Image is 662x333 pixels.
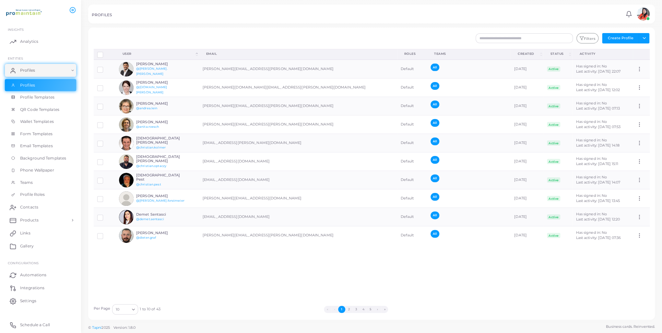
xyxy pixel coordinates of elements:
[511,189,543,208] td: [DATE]
[579,52,626,56] div: activity
[199,189,397,208] td: [PERSON_NAME][EMAIL_ADDRESS][DOMAIN_NAME]
[404,52,420,56] div: Roles
[431,101,439,108] span: All
[119,80,134,95] img: avatar
[602,33,639,43] button: Create Profile
[511,78,543,97] td: [DATE]
[576,230,607,235] span: Has signed in: No
[5,164,76,176] a: Phone Wallpaper
[576,125,621,129] span: Last activity: [DATE] 07:53
[8,56,23,60] span: ENTITIES
[511,208,543,226] td: [DATE]
[576,33,598,43] button: Filters
[606,324,655,329] span: Business cards. Reinvented.
[136,199,184,202] a: @[PERSON_NAME].forstmeier
[5,128,76,140] a: Form Templates
[136,85,167,94] a: @[DOMAIN_NAME][PERSON_NAME]
[397,208,427,226] td: Default
[431,119,439,126] span: All
[199,115,397,134] td: [PERSON_NAME][EMAIL_ADDRESS][PERSON_NAME][DOMAIN_NAME]
[547,140,561,146] span: Active
[576,143,620,148] span: Last activity: [DATE] 14:18
[550,52,568,56] div: Status
[547,196,561,201] span: Active
[20,119,54,125] span: Wallet Templates
[352,306,360,313] button: Go to page 3
[635,7,651,20] a: avatar
[20,272,46,278] span: Automations
[511,152,543,171] td: [DATE]
[119,191,134,206] img: avatar
[397,152,427,171] td: Default
[20,155,66,161] span: Background Templates
[637,7,650,20] img: avatar
[94,49,115,60] th: Row-selection
[576,106,620,111] span: Last activity: [DATE] 07:13
[20,217,39,223] span: Products
[547,103,561,109] span: Active
[136,217,164,221] a: @demet.sentasci
[5,318,76,331] a: Schedule a Call
[547,214,561,220] span: Active
[160,306,552,313] ul: Pagination
[92,13,112,17] h5: PROFILES
[136,231,184,235] h6: [PERSON_NAME]
[119,117,134,132] img: avatar
[633,49,649,60] th: Action
[88,325,136,330] span: ©
[20,39,38,44] span: Analytics
[136,155,184,163] h6: [DEMOGRAPHIC_DATA][PERSON_NAME]
[5,281,76,294] a: Integrations
[431,211,439,219] span: All
[8,28,24,31] span: INSIGHTS
[136,212,184,217] h6: Demet Sentasci
[576,217,620,221] span: Last activity: [DATE] 12:20
[431,156,439,163] span: All
[5,268,76,281] a: Automations
[20,94,54,100] span: Profile Templates
[6,6,42,18] a: logo
[116,306,119,313] span: 10
[5,152,76,164] a: Background Templates
[367,306,374,313] button: Go to page 5
[431,193,439,200] span: All
[136,62,184,66] h6: [PERSON_NAME]
[397,97,427,115] td: Default
[199,171,397,189] td: [EMAIL_ADDRESS][DOMAIN_NAME]
[511,97,543,115] td: [DATE]
[374,306,381,313] button: Go to next page
[576,161,618,166] span: Last activity: [DATE] 15:11
[547,85,561,90] span: Active
[136,183,161,186] a: @christian.pest
[20,192,45,197] span: Profile Roles
[576,198,620,203] span: Last activity: [DATE] 13:45
[136,67,168,76] a: @[PERSON_NAME].[PERSON_NAME]
[136,125,159,128] a: @anita.roesch
[20,204,38,210] span: Contacts
[576,88,620,92] span: Last activity: [DATE] 12:02
[397,189,427,208] td: Default
[136,173,184,182] h6: [DEMOGRAPHIC_DATA] Pest
[381,306,388,313] button: Go to last page
[511,171,543,189] td: [DATE]
[397,134,427,152] td: Default
[20,143,53,149] span: Email Templates
[397,115,427,134] td: Default
[5,64,76,77] a: Profiles
[199,78,397,97] td: [PERSON_NAME][DOMAIN_NAME][EMAIL_ADDRESS][PERSON_NAME][DOMAIN_NAME]
[20,322,50,328] span: Schedule a Call
[547,177,561,183] span: Active
[547,233,561,238] span: Active
[576,180,620,184] span: Last activity: [DATE] 14:07
[20,167,54,173] span: Phone Wallpaper
[576,64,607,68] span: Has signed in: No
[206,52,390,56] div: Email
[547,122,561,127] span: Active
[113,325,136,330] span: Version: 1.8.0
[20,285,44,291] span: Integrations
[397,60,427,78] td: Default
[5,214,76,227] a: Products
[576,119,607,124] span: Has signed in: No
[20,67,35,73] span: Profiles
[101,325,110,330] span: 2025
